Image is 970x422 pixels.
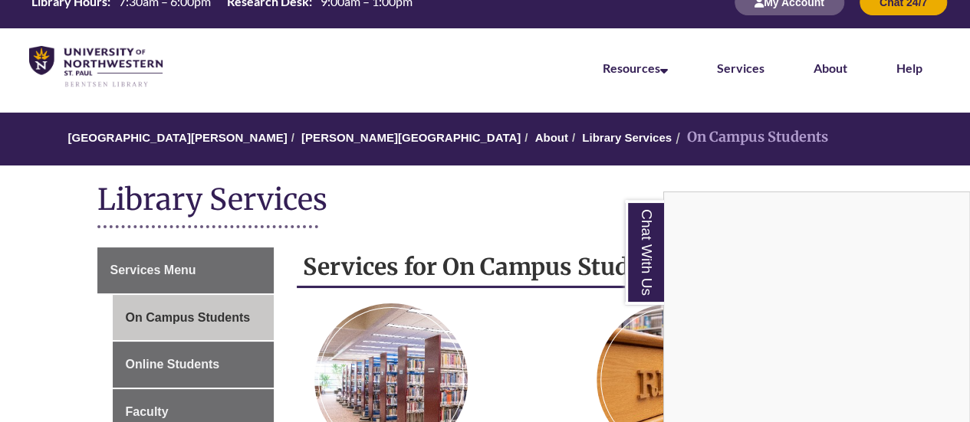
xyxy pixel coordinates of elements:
[896,61,922,75] a: Help
[814,61,847,75] a: About
[29,46,163,88] img: UNWSP Library Logo
[717,61,764,75] a: Services
[625,200,664,305] a: Chat With Us
[603,61,668,75] a: Resources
